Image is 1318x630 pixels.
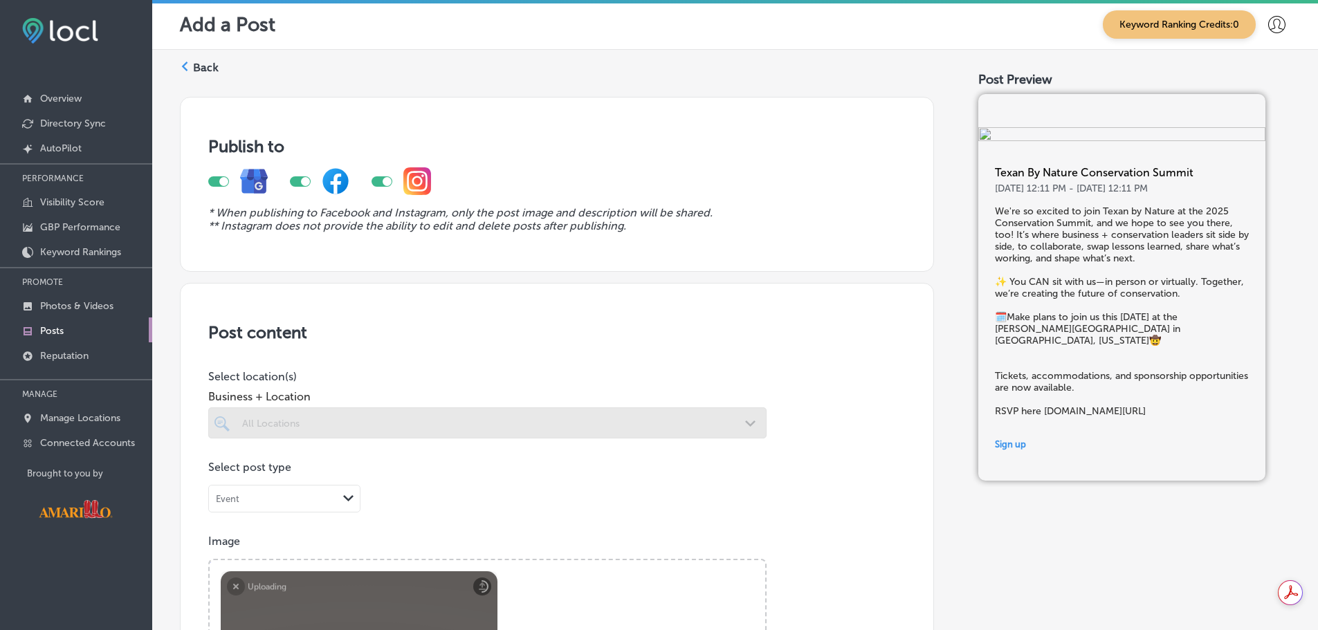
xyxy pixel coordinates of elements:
[208,461,906,474] p: Select post type
[210,560,309,573] a: Powered by PQINA
[40,300,113,312] p: Photos & Videos
[995,439,1026,450] span: Sign up
[995,205,1249,417] h5: We're so excited to join Texan by Nature at the 2025 Conservation Summit, and we hope to see you ...
[208,136,906,156] h3: Publish to
[180,13,275,36] p: Add a Post
[22,18,98,44] img: fda3e92497d09a02dc62c9cd864e3231.png
[1103,10,1256,39] span: Keyword Ranking Credits: 0
[27,468,152,479] p: Brought to you by
[995,166,1249,183] h5: Texan By Nature Conservation Summit
[978,72,1290,87] div: Post Preview
[40,196,104,208] p: Visibility Score
[978,127,1265,144] img: [object%20Blob]
[40,437,135,449] p: Connected Accounts
[995,430,1249,458] a: Sign up
[208,370,767,383] p: Select location(s)
[208,206,713,219] i: * When publishing to Facebook and Instagram, only the post image and description will be shared.
[27,490,124,528] img: Visit Amarillo
[208,390,767,403] span: Business + Location
[208,219,626,232] i: ** Instagram does not provide the ability to edit and delete posts after publishing.
[40,142,82,154] p: AutoPilot
[40,93,82,104] p: Overview
[216,494,239,504] div: Event
[40,350,89,362] p: Reputation
[193,60,219,75] label: Back
[40,246,121,258] p: Keyword Rankings
[208,322,906,342] h3: Post content
[995,183,1249,194] h5: [DATE] 12:11 PM - [DATE] 12:11 PM
[208,535,906,548] p: Image
[40,118,106,129] p: Directory Sync
[40,412,120,424] p: Manage Locations
[40,221,120,233] p: GBP Performance
[40,325,64,337] p: Posts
